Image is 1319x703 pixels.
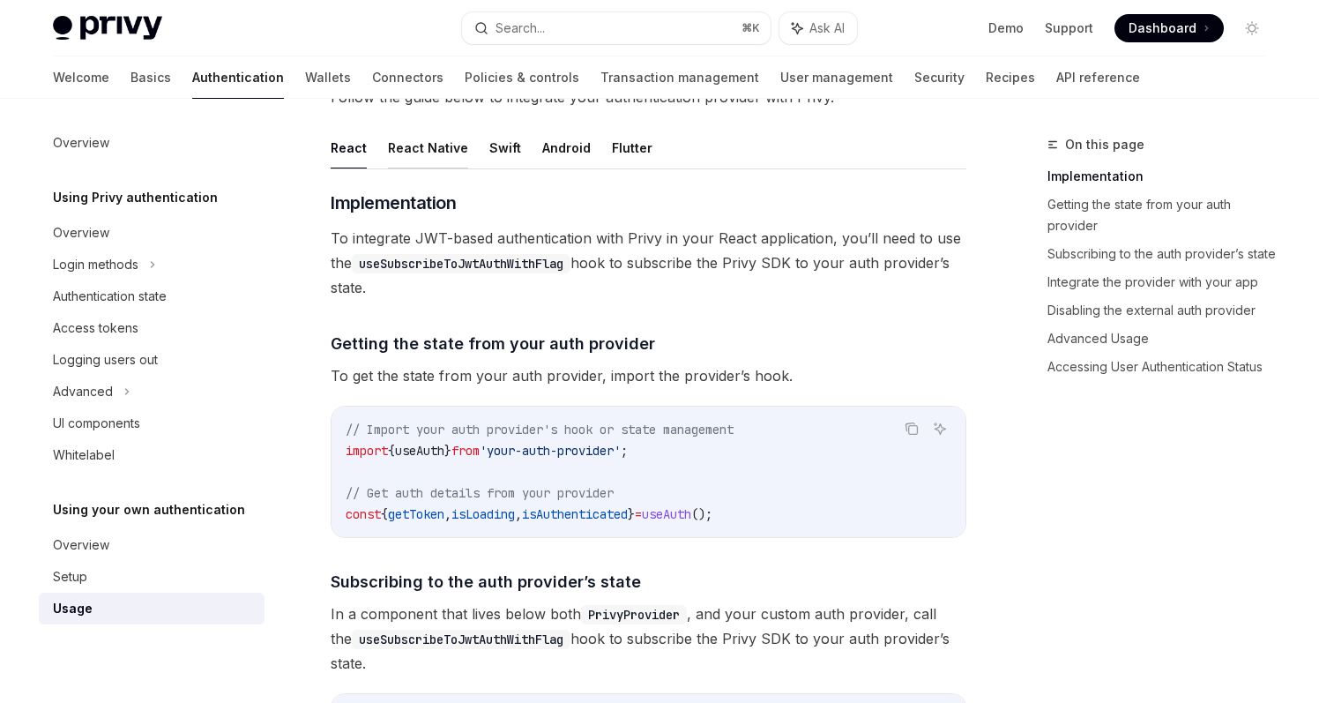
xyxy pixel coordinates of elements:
[346,443,388,459] span: import
[621,443,628,459] span: ;
[331,363,966,388] span: To get the state from your auth provider, import the provider’s hook.
[352,630,570,649] code: useSubscribeToJwtAuthWithFlag
[39,280,265,312] a: Authentication state
[642,506,691,522] span: useAuth
[480,443,621,459] span: 'your-auth-provider'
[612,127,652,168] button: Flutter
[53,286,167,307] div: Authentication state
[39,344,265,376] a: Logging users out
[331,127,367,168] button: React
[352,254,570,273] code: useSubscribeToJwtAuthWithFlag
[1047,162,1280,191] a: Implementation
[465,56,579,99] a: Policies & controls
[53,56,109,99] a: Welcome
[53,16,162,41] img: light logo
[53,132,109,153] div: Overview
[388,506,444,522] span: getToken
[53,222,109,243] div: Overview
[305,56,351,99] a: Wallets
[381,506,388,522] span: {
[39,127,265,159] a: Overview
[515,506,522,522] span: ,
[39,529,265,561] a: Overview
[39,593,265,624] a: Usage
[1238,14,1266,42] button: Toggle dark mode
[444,443,451,459] span: }
[1129,19,1196,37] span: Dashboard
[1047,191,1280,240] a: Getting the state from your auth provider
[53,381,113,402] div: Advanced
[741,21,760,35] span: ⌘ K
[53,499,245,520] h5: Using your own authentication
[1114,14,1224,42] a: Dashboard
[928,417,951,440] button: Ask AI
[346,485,614,501] span: // Get auth details from your provider
[451,506,515,522] span: isLoading
[1047,325,1280,353] a: Advanced Usage
[53,349,158,370] div: Logging users out
[331,570,641,594] span: Subscribing to the auth provider’s state
[1047,353,1280,381] a: Accessing User Authentication Status
[809,19,845,37] span: Ask AI
[581,605,687,624] code: PrivyProvider
[779,12,857,44] button: Ask AI
[395,443,444,459] span: useAuth
[346,422,734,438] span: // Import your auth provider's hook or state management
[1047,296,1280,325] a: Disabling the external auth provider
[372,56,443,99] a: Connectors
[39,439,265,471] a: Whitelabel
[53,413,140,434] div: UI components
[462,12,771,44] button: Search...⌘K
[988,19,1024,37] a: Demo
[542,127,591,168] button: Android
[53,535,109,556] div: Overview
[53,318,138,339] div: Access tokens
[388,127,468,168] button: React Native
[53,445,115,466] div: Whitelabel
[53,598,93,619] div: Usage
[331,191,456,215] span: Implementation
[331,602,966,676] span: In a component that lives below both , and your custom auth provider, call the hook to subscribe ...
[39,312,265,344] a: Access tokens
[53,187,218,208] h5: Using Privy authentication
[691,506,712,522] span: ();
[53,566,87,587] div: Setup
[489,127,521,168] button: Swift
[986,56,1035,99] a: Recipes
[600,56,759,99] a: Transaction management
[1056,56,1140,99] a: API reference
[39,408,265,439] a: UI components
[635,506,642,522] span: =
[522,506,628,522] span: isAuthenticated
[130,56,171,99] a: Basics
[39,561,265,593] a: Setup
[451,443,480,459] span: from
[780,56,893,99] a: User management
[1045,19,1093,37] a: Support
[444,506,451,522] span: ,
[53,254,138,275] div: Login methods
[346,506,381,522] span: const
[331,332,655,355] span: Getting the state from your auth provider
[1047,268,1280,296] a: Integrate the provider with your app
[1047,240,1280,268] a: Subscribing to the auth provider’s state
[192,56,284,99] a: Authentication
[331,226,966,300] span: To integrate JWT-based authentication with Privy in your React application, you’ll need to use th...
[1065,134,1144,155] span: On this page
[900,417,923,440] button: Copy the contents from the code block
[628,506,635,522] span: }
[496,18,545,39] div: Search...
[388,443,395,459] span: {
[914,56,965,99] a: Security
[39,217,265,249] a: Overview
